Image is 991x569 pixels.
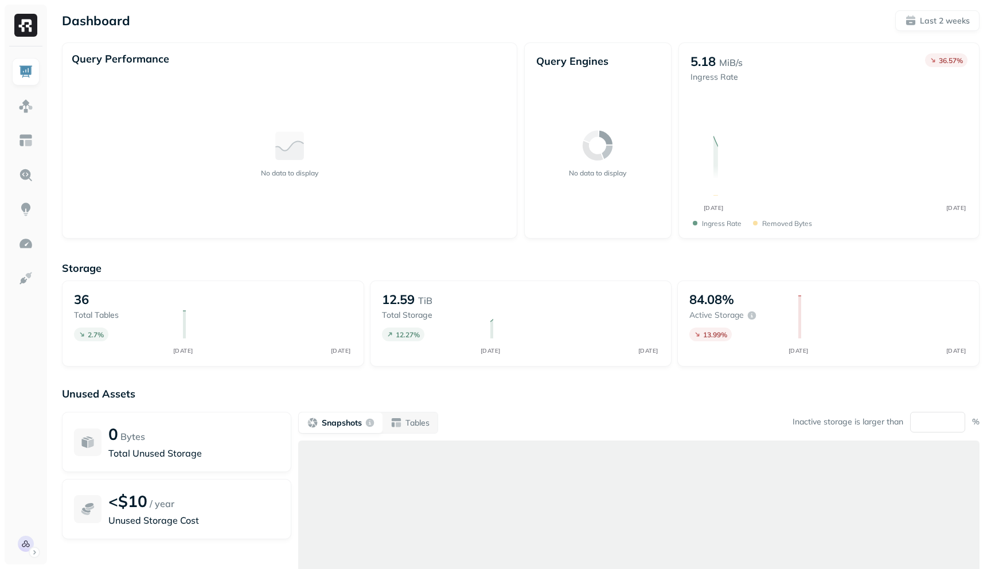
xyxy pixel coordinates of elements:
p: Active storage [689,310,744,321]
p: Total storage [382,310,479,321]
p: 2.7 % [88,330,104,339]
p: Snapshots [322,418,362,428]
tspan: [DATE] [638,347,658,354]
tspan: [DATE] [703,204,723,212]
img: Assets [18,99,33,114]
p: / year [150,497,174,510]
tspan: [DATE] [330,347,350,354]
img: Optimization [18,236,33,251]
p: % [972,416,980,427]
p: Tables [405,418,430,428]
tspan: [DATE] [946,204,966,212]
tspan: [DATE] [946,347,966,354]
p: No data to display [261,169,318,177]
p: Query Performance [72,52,169,65]
img: Insights [18,202,33,217]
img: Integrations [18,271,33,286]
p: Dashboard [62,13,130,29]
img: Dashboard [18,64,33,79]
p: No data to display [569,169,626,177]
button: Last 2 weeks [895,10,980,31]
p: MiB/s [719,56,743,69]
p: 84.08% [689,291,734,307]
p: Ingress Rate [702,219,742,228]
p: Total Unused Storage [108,446,279,460]
p: TiB [418,294,432,307]
p: 0 [108,424,118,444]
p: 36 [74,291,89,307]
p: Removed bytes [762,219,812,228]
p: Unused Storage Cost [108,513,279,527]
tspan: [DATE] [173,347,193,354]
p: Storage [62,262,980,275]
p: 13.99 % [703,330,727,339]
tspan: [DATE] [788,347,808,354]
p: Unused Assets [62,387,980,400]
p: Ingress Rate [690,72,743,83]
p: 12.27 % [396,330,420,339]
p: 36.57 % [939,56,963,65]
p: 5.18 [690,53,716,69]
p: <$10 [108,491,147,511]
img: Query Explorer [18,167,33,182]
img: Asset Explorer [18,133,33,148]
img: Rula [18,536,34,552]
p: 12.59 [382,291,415,307]
tspan: [DATE] [481,347,501,354]
p: Query Engines [536,54,660,68]
p: Bytes [120,430,145,443]
p: Last 2 weeks [920,15,970,26]
img: Ryft [14,14,37,37]
p: Inactive storage is larger than [793,416,903,427]
p: Total tables [74,310,171,321]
